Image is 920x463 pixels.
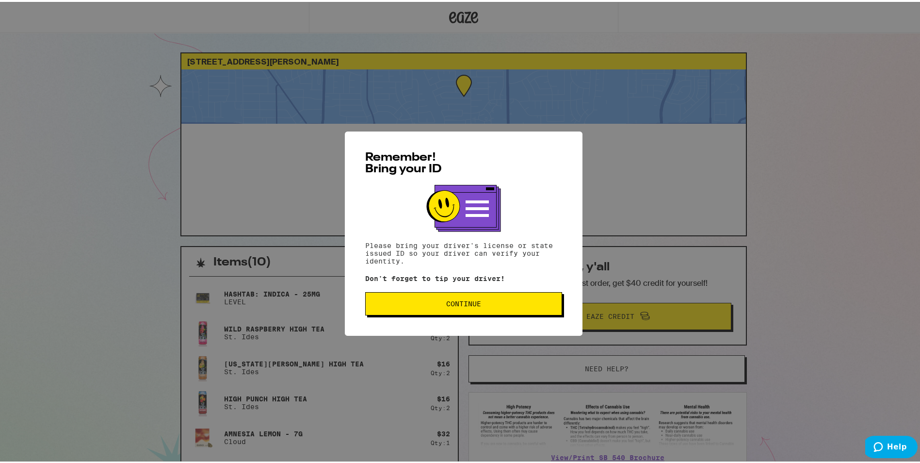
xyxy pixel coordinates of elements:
span: Continue [446,298,481,305]
p: Don't forget to tip your driver! [365,273,562,281]
button: Continue [365,290,562,314]
iframe: Opens a widget where you can find more information [865,434,918,458]
p: Please bring your driver's license or state issued ID so your driver can verify your identity. [365,240,562,263]
span: Remember! Bring your ID [365,150,442,173]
